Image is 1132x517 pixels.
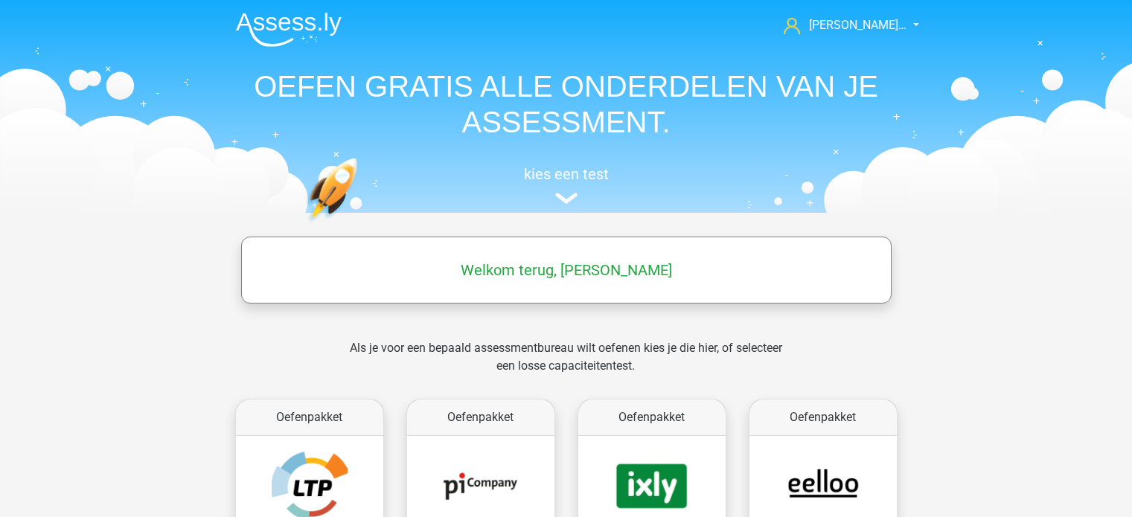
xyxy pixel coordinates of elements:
h5: Welkom terug, [PERSON_NAME] [249,261,884,279]
img: assessment [555,193,578,204]
h5: kies een test [224,165,909,183]
span: [PERSON_NAME]… [809,18,906,32]
img: Assessly [236,12,342,47]
a: [PERSON_NAME]… [778,16,908,34]
a: kies een test [224,165,909,205]
h1: OEFEN GRATIS ALLE ONDERDELEN VAN JE ASSESSMENT. [224,68,909,140]
div: Als je voor een bepaald assessmentbureau wilt oefenen kies je die hier, of selecteer een losse ca... [338,339,794,393]
img: oefenen [306,158,415,292]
